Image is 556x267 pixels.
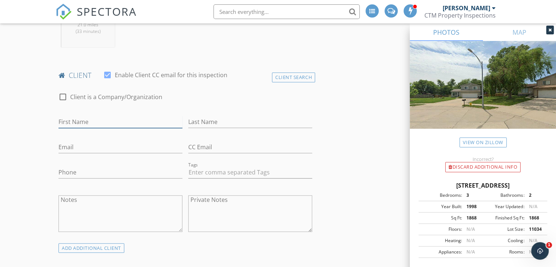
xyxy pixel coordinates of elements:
[421,203,462,210] div: Year Built:
[410,23,483,41] a: PHOTOS
[462,215,483,221] div: 1868
[529,249,537,255] span: N/A
[462,192,483,199] div: 3
[443,4,490,12] div: [PERSON_NAME]
[483,203,524,210] div: Year Updated:
[531,242,549,260] iframe: Intercom live chat
[76,28,101,34] span: (33 minutes)
[421,192,462,199] div: Bedrooms:
[272,72,315,82] div: Client Search
[419,181,547,190] div: [STREET_ADDRESS]
[483,215,524,221] div: Finished Sq Ft:
[546,242,552,248] span: 1
[421,237,462,244] div: Heating:
[445,162,521,172] div: Discard Additional info
[70,93,162,101] label: Client is a Company/Organization
[115,71,227,79] label: Enable Client CC email for this inspection
[524,215,545,221] div: 1868
[459,138,507,147] a: View on Zillow
[77,4,137,19] span: SPECTORA
[483,192,524,199] div: Bathrooms:
[524,226,545,233] div: 11034
[56,4,72,20] img: The Best Home Inspection Software - Spectora
[529,237,537,244] span: N/A
[483,23,556,41] a: MAP
[483,249,524,255] div: Rooms:
[421,226,462,233] div: Floors:
[466,226,475,232] span: N/A
[483,237,524,244] div: Cooling:
[213,4,360,19] input: Search everything...
[56,10,137,25] a: SPECTORA
[58,243,124,253] div: ADD ADDITIONAL client
[421,215,462,221] div: Sq Ft:
[58,71,312,80] h4: client
[462,203,483,210] div: 1998
[524,192,545,199] div: 2
[410,156,556,162] div: Incorrect?
[483,226,524,233] div: Lot Size:
[424,12,496,19] div: CTM Property Inspections
[421,249,462,255] div: Appliances:
[410,41,556,146] img: streetview
[466,249,475,255] span: N/A
[529,203,537,210] span: N/A
[466,237,475,244] span: N/A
